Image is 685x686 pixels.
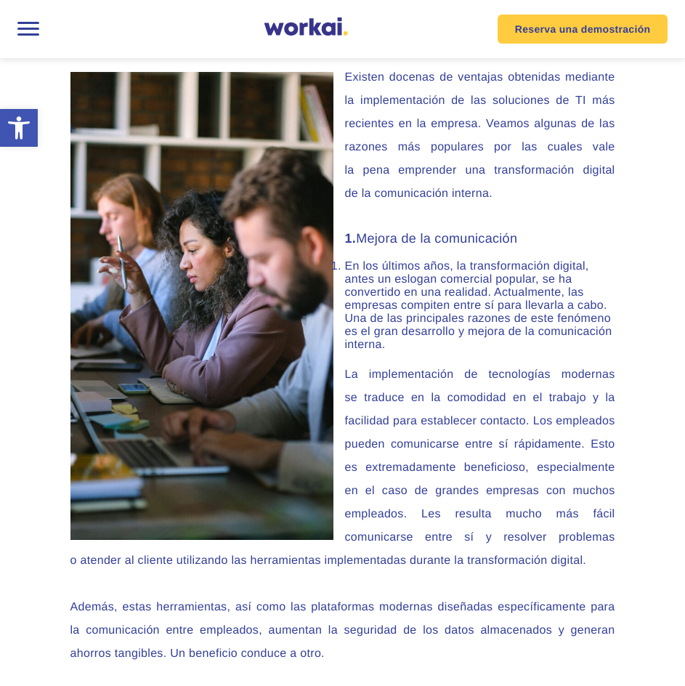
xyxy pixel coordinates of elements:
a: Reserva una demostración [498,15,668,44]
p: Existen docenas de ventajas obtenidas mediante la implementación de las soluciones de TI más reci... [70,66,615,206]
p: La implementación de tecnologías modernas se traduce en la comodidad en el trabajo y la facilidad... [70,363,615,573]
strong: 1. [345,231,357,246]
li: En los últimos años, la transformación digital, antes un eslogan comercial popular, se ha convert... [88,260,615,352]
h3: Mejora de la comunicación [70,229,615,249]
p: Además, estas herramientas, así como las plataformas modernas diseñadas específicamente para la c... [70,596,615,666]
